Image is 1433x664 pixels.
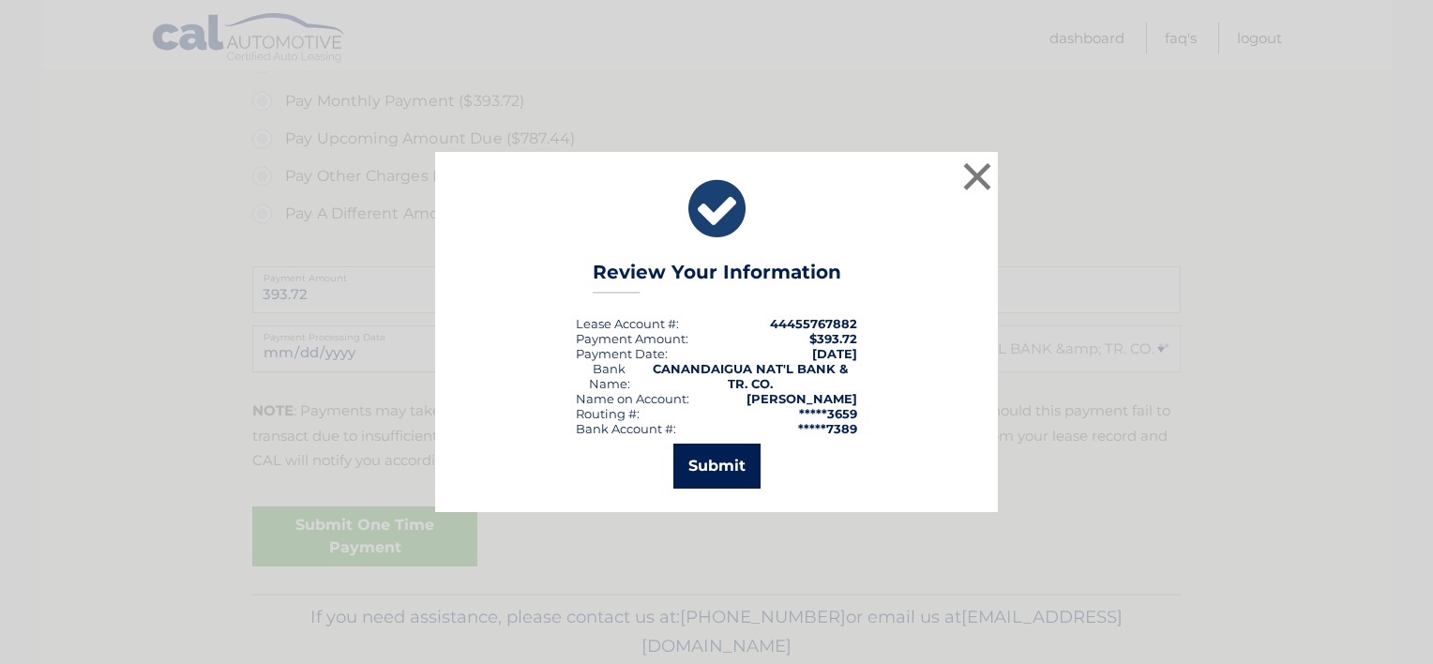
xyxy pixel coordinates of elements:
[576,361,643,391] div: Bank Name:
[747,391,857,406] strong: [PERSON_NAME]
[576,331,688,346] div: Payment Amount:
[576,391,689,406] div: Name on Account:
[576,421,676,436] div: Bank Account #:
[770,316,857,331] strong: 44455767882
[809,331,857,346] span: $393.72
[576,406,640,421] div: Routing #:
[812,346,857,361] span: [DATE]
[653,361,848,391] strong: CANANDAIGUA NAT'L BANK & TR. CO.
[958,158,996,195] button: ×
[593,261,841,294] h3: Review Your Information
[576,346,665,361] span: Payment Date
[576,346,668,361] div: :
[673,444,761,489] button: Submit
[576,316,679,331] div: Lease Account #:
